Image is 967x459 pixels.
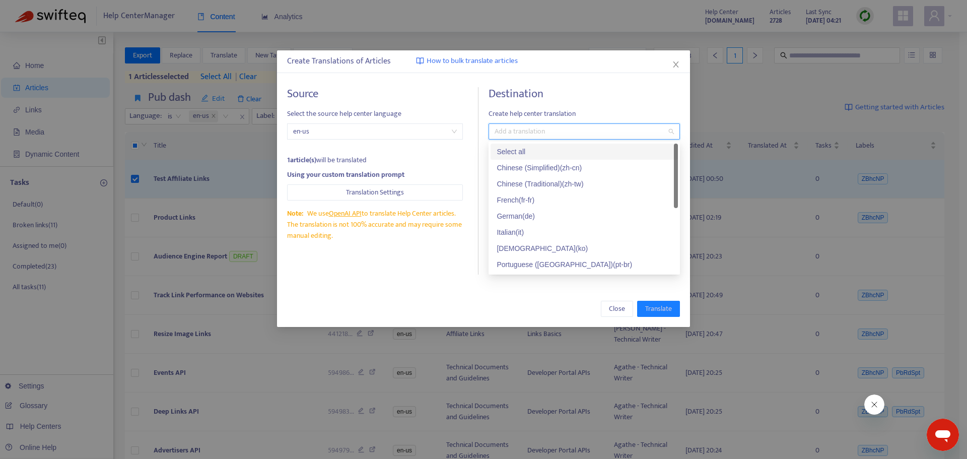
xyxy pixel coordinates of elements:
span: Translation Settings [346,187,404,198]
div: Select all [497,146,672,157]
div: We use to translate Help Center articles. The translation is not 100% accurate and may require so... [287,208,463,241]
div: Chinese (Simplified) ( zh-cn ) [497,162,672,173]
h4: Destination [489,87,680,101]
strong: 1 article(s) [287,154,316,166]
div: Using your custom translation prompt [287,169,463,180]
div: Chinese (Traditional) ( zh-tw ) [497,178,672,189]
button: Close [670,59,681,70]
h4: Source [287,87,463,101]
div: [DEMOGRAPHIC_DATA] ( ko ) [497,243,672,254]
iframe: Button to launch messaging window [927,419,959,451]
span: How to bulk translate articles [427,55,518,67]
span: en-us [293,124,457,139]
button: Close [601,301,633,317]
button: Translation Settings [287,184,463,201]
div: Select all [491,144,678,160]
span: Close [609,303,625,314]
span: Create help center translation [489,108,680,119]
span: Note: [287,208,303,219]
div: Portuguese ([GEOGRAPHIC_DATA]) ( pt-br ) [497,259,672,270]
iframe: Close message [864,395,884,415]
a: How to bulk translate articles [416,55,518,67]
div: will be translated [287,155,463,166]
div: Italian ( it ) [497,227,672,238]
img: image-link [416,57,424,65]
div: German ( de ) [497,211,672,222]
a: OpenAI API [329,208,362,219]
span: Hi. Need any help? [6,7,73,15]
span: Select the source help center language [287,108,463,119]
div: Create Translations of Articles [287,55,680,68]
div: French ( fr-fr ) [497,194,672,206]
span: close [672,60,680,69]
button: Translate [637,301,680,317]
